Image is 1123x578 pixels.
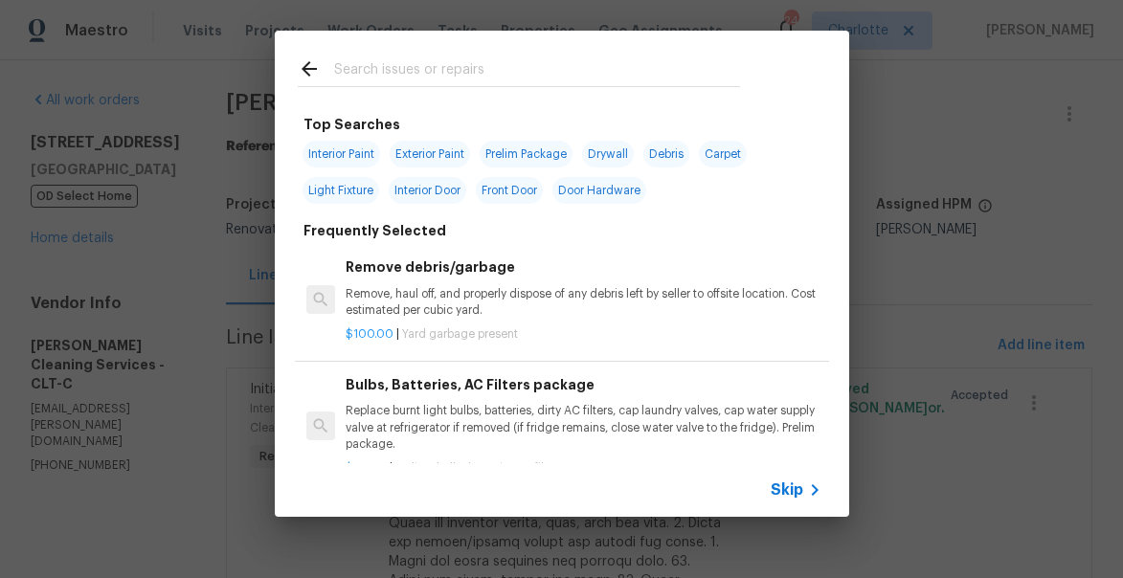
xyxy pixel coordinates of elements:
[346,403,820,452] p: Replace burnt light bulbs, batteries, dirty AC filters, cap laundry valves, cap water supply valv...
[643,141,689,167] span: Debris
[303,141,380,167] span: Interior Paint
[395,462,564,474] span: Prelims bulbs batteries ac filters
[334,57,740,86] input: Search issues or repairs
[389,177,466,204] span: Interior Door
[480,141,573,167] span: Prelim Package
[582,141,634,167] span: Drywall
[552,177,646,204] span: Door Hardware
[303,114,400,135] h6: Top Searches
[346,326,820,343] p: |
[303,220,446,241] h6: Frequently Selected
[346,256,820,278] h6: Remove debris/garbage
[402,328,518,340] span: Yard garbage present
[346,462,387,474] span: $50.00
[476,177,543,204] span: Front Door
[346,374,820,395] h6: Bulbs, Batteries, AC Filters package
[699,141,747,167] span: Carpet
[771,480,803,500] span: Skip
[346,328,393,340] span: $100.00
[390,141,470,167] span: Exterior Paint
[346,286,820,319] p: Remove, haul off, and properly dispose of any debris left by seller to offsite location. Cost est...
[303,177,379,204] span: Light Fixture
[346,460,820,477] p: |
